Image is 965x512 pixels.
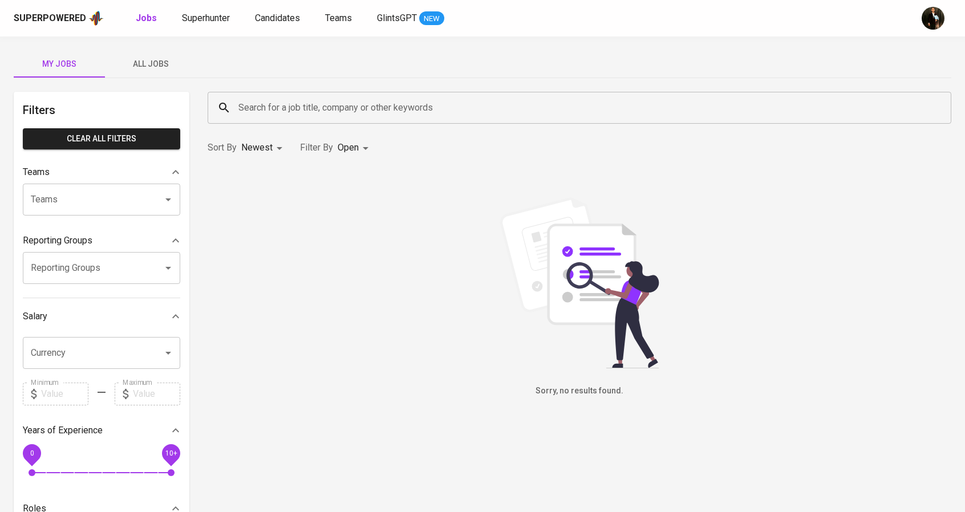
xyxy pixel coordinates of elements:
[377,11,444,26] a: GlintsGPT NEW
[182,11,232,26] a: Superhunter
[325,11,354,26] a: Teams
[338,137,372,159] div: Open
[23,161,180,184] div: Teams
[338,142,359,153] span: Open
[255,11,302,26] a: Candidates
[165,449,177,457] span: 10+
[160,260,176,276] button: Open
[23,305,180,328] div: Salary
[419,13,444,25] span: NEW
[494,197,665,368] img: file_searching.svg
[14,10,104,27] a: Superpoweredapp logo
[23,165,50,179] p: Teams
[160,345,176,361] button: Open
[23,234,92,247] p: Reporting Groups
[88,10,104,27] img: app logo
[23,419,180,442] div: Years of Experience
[23,101,180,119] h6: Filters
[23,310,47,323] p: Salary
[21,57,98,71] span: My Jobs
[23,229,180,252] div: Reporting Groups
[325,13,352,23] span: Teams
[208,141,237,155] p: Sort By
[32,132,171,146] span: Clear All filters
[14,12,86,25] div: Superpowered
[241,141,273,155] p: Newest
[241,137,286,159] div: Newest
[255,13,300,23] span: Candidates
[30,449,34,457] span: 0
[208,385,951,397] h6: Sorry, no results found.
[23,128,180,149] button: Clear All filters
[300,141,333,155] p: Filter By
[377,13,417,23] span: GlintsGPT
[23,424,103,437] p: Years of Experience
[133,383,180,405] input: Value
[922,7,944,30] img: ridlo@glints.com
[182,13,230,23] span: Superhunter
[136,13,157,23] b: Jobs
[112,57,189,71] span: All Jobs
[136,11,159,26] a: Jobs
[160,192,176,208] button: Open
[41,383,88,405] input: Value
